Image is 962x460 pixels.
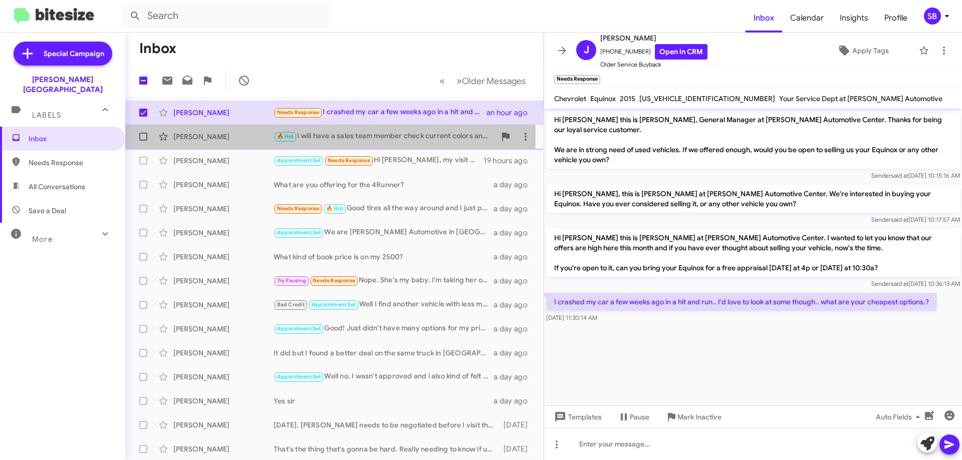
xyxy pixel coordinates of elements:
[173,108,274,118] div: [PERSON_NAME]
[494,372,536,382] div: a day ago
[494,180,536,190] div: a day ago
[173,204,274,214] div: [PERSON_NAME]
[121,4,332,28] input: Search
[546,314,597,321] span: [DATE] 11:30:14 AM
[832,4,876,33] a: Insights
[924,8,941,25] div: SB
[274,420,499,430] div: [DATE]. [PERSON_NAME] needs to be negotiated before I visit the lot. It a 3hr drive from my home ...
[274,275,494,286] div: Nope. She's my baby. I'm taking her on a road trip to [US_STATE] next week. Can't kill a Honda.
[871,280,960,287] span: Sender [DATE] 10:36:13 AM
[44,49,104,59] span: Special Campaign
[139,41,176,57] h1: Inbox
[891,216,908,223] span: said at
[811,42,914,60] button: Apply Tags
[677,408,722,426] span: Mark Inactive
[600,44,707,60] span: [PHONE_NUMBER]
[487,108,536,118] div: an hour ago
[871,172,960,179] span: Sender [DATE] 10:15:16 AM
[554,75,600,84] small: Needs Response
[494,252,536,262] div: a day ago
[494,324,536,334] div: a day ago
[173,228,274,238] div: [PERSON_NAME]
[312,301,356,308] span: Appointment Set
[494,228,536,238] div: a day ago
[439,75,445,87] span: «
[630,408,649,426] span: Pause
[891,172,908,179] span: said at
[274,371,494,382] div: Well no. I wasn't approved and i also kind of felt rushed because I was there close to closing bu...
[544,408,610,426] button: Templates
[779,94,942,103] span: Your Service Dept at [PERSON_NAME] Automotive
[433,71,451,91] button: Previous
[277,157,321,164] span: Appointment Set
[620,94,635,103] span: 2015
[546,293,937,311] p: I crashed my car a few weeks ago in a hit and run.. I'd love to look at some though.. what are yo...
[29,158,114,168] span: Needs Response
[277,301,305,308] span: Bad Credit
[494,276,536,286] div: a day ago
[274,155,484,166] div: Hi [PERSON_NAME], my visit went well, I'm just waiting on a call back for a truck I was intereste...
[434,71,532,91] nav: Page navigation example
[494,396,536,406] div: a day ago
[499,444,536,454] div: [DATE]
[274,348,494,358] div: It did but I found a better deal on the same truck in [GEOGRAPHIC_DATA] thank you though
[610,408,657,426] button: Pause
[274,107,487,118] div: I crashed my car a few weeks ago in a hit and run.. I'd love to look at some though.. what are yo...
[274,252,494,262] div: What kind of book price is on my 2500?
[456,75,462,87] span: »
[546,111,960,169] p: Hi [PERSON_NAME] this is [PERSON_NAME], General Manager at [PERSON_NAME] Automotive Center. Thank...
[328,157,370,164] span: Needs Response
[546,229,960,277] p: Hi [PERSON_NAME] this is [PERSON_NAME] at [PERSON_NAME] Automotive Center. I wanted to let you kn...
[876,408,924,426] span: Auto Fields
[173,252,274,262] div: [PERSON_NAME]
[173,348,274,358] div: [PERSON_NAME]
[657,408,730,426] button: Mark Inactive
[600,60,707,70] span: Older Service Buyback
[274,180,494,190] div: What are you offering for the 4Runner?
[173,396,274,406] div: [PERSON_NAME]
[891,280,908,287] span: said at
[852,42,889,60] span: Apply Tags
[173,180,274,190] div: [PERSON_NAME]
[277,277,306,284] span: Try Pausing
[277,229,321,236] span: Appointment Set
[277,373,321,380] span: Appointment Set
[274,396,494,406] div: Yes sir
[274,227,494,238] div: We are [PERSON_NAME] Automotive in [GEOGRAPHIC_DATA]
[554,94,586,103] span: Chevrolet
[173,444,274,454] div: [PERSON_NAME]
[173,372,274,382] div: [PERSON_NAME]
[462,76,526,87] span: Older Messages
[655,44,707,60] a: Open in CRM
[871,216,960,223] span: Sender [DATE] 10:17:57 AM
[274,323,494,334] div: Good! Just didn't have many options for my price range
[173,300,274,310] div: [PERSON_NAME]
[326,205,343,212] span: 🔥 Hot
[494,348,536,358] div: a day ago
[29,182,85,192] span: All Conversations
[868,408,932,426] button: Auto Fields
[29,134,114,144] span: Inbox
[494,204,536,214] div: a day ago
[639,94,775,103] span: [US_VEHICLE_IDENTIFICATION_NUMBER]
[746,4,782,33] a: Inbox
[499,420,536,430] div: [DATE]
[173,156,274,166] div: [PERSON_NAME]
[277,109,320,116] span: Needs Response
[32,111,61,120] span: Labels
[274,299,494,310] div: Well I find another vehicle with less mileage I'm trying to buy that one
[600,32,707,44] span: [PERSON_NAME]
[450,71,532,91] button: Next
[173,324,274,334] div: [PERSON_NAME]
[277,133,294,140] span: 🔥 Hot
[546,185,960,213] p: Hi [PERSON_NAME], this is [PERSON_NAME] at [PERSON_NAME] Automotive Center. We're interested in b...
[173,132,274,142] div: [PERSON_NAME]
[782,4,832,33] a: Calendar
[274,444,499,454] div: That's the thing that's gonna be hard. Really needing to know if u guys are gonna be able to help...
[274,131,496,142] div: I will have a sales team member check current colors and equipment on our inventory.
[876,4,915,33] a: Profile
[277,325,321,332] span: Appointment Set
